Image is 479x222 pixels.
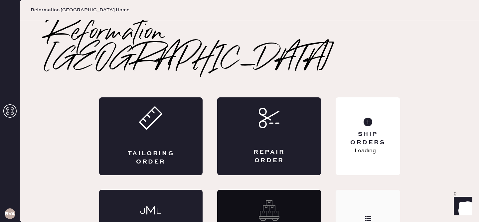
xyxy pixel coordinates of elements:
iframe: Front Chat [447,192,476,221]
div: Ship Orders [341,130,395,147]
h3: RVA [5,211,15,216]
p: Loading... [355,147,381,155]
h2: Reformation [GEOGRAPHIC_DATA] [47,20,452,73]
div: Tailoring Order [126,150,176,166]
div: Repair Order [244,148,294,165]
span: Reformation [GEOGRAPHIC_DATA] Home [31,7,129,13]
